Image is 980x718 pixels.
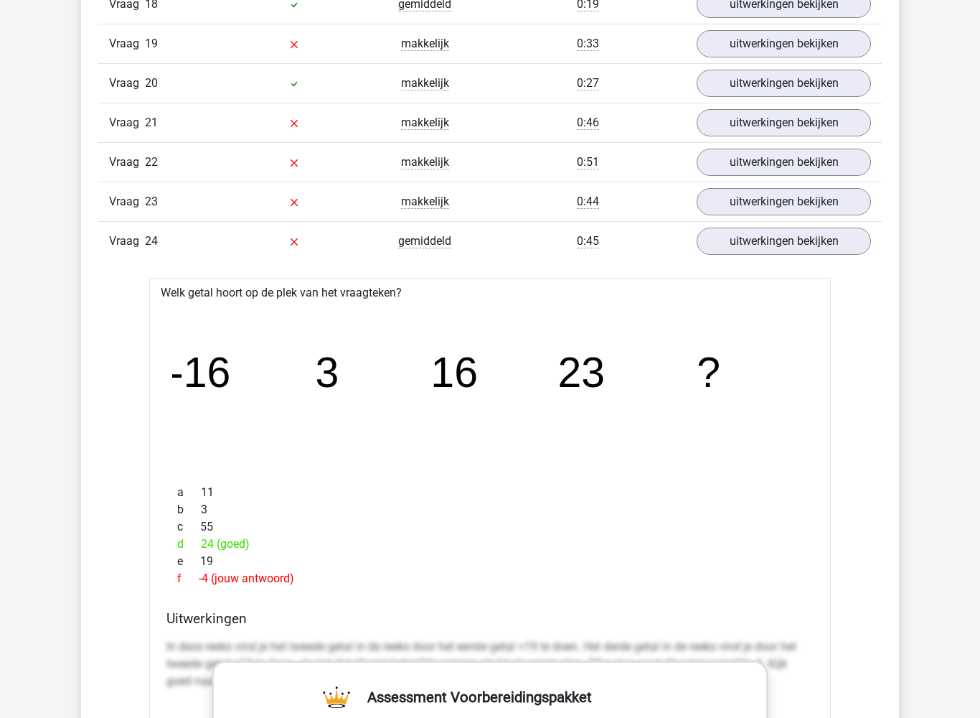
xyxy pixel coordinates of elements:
[169,349,230,396] tspan: -16
[577,37,599,51] span: 0:33
[401,37,449,51] span: makkelijk
[145,155,158,169] span: 22
[577,195,599,209] span: 0:44
[401,76,449,90] span: makkelijk
[166,638,814,690] p: In deze reeks vind je het tweede getal in de reeks door het eerste getal +19 te doen. Het derde g...
[401,195,449,209] span: makkelijk
[577,116,599,130] span: 0:46
[145,116,158,129] span: 21
[697,188,871,215] a: uitwerkingen bekijken
[109,154,145,171] span: Vraag
[166,536,814,553] div: 24 (goed)
[145,195,158,208] span: 23
[697,228,871,255] a: uitwerkingen bekijken
[177,570,199,587] span: f
[166,518,814,536] div: 55
[177,518,200,536] span: c
[558,349,606,396] tspan: 23
[577,234,599,248] span: 0:45
[316,349,339,396] tspan: 3
[109,114,145,131] span: Vraag
[177,553,200,570] span: e
[145,37,158,50] span: 19
[398,234,451,248] span: gemiddeld
[166,501,814,518] div: 3
[109,233,145,250] span: Vraag
[697,109,871,136] a: uitwerkingen bekijken
[109,35,145,52] span: Vraag
[430,349,478,396] tspan: 16
[166,484,814,501] div: 11
[109,75,145,92] span: Vraag
[166,610,814,627] h4: Uitwerkingen
[401,116,449,130] span: makkelijk
[697,349,720,396] tspan: ?
[577,155,599,169] span: 0:51
[145,76,158,90] span: 20
[177,501,201,518] span: b
[166,570,814,587] div: -4 (jouw antwoord)
[166,553,814,570] div: 19
[697,70,871,97] a: uitwerkingen bekijken
[177,536,201,553] span: d
[109,193,145,210] span: Vraag
[401,155,449,169] span: makkelijk
[177,484,201,501] span: a
[145,234,158,248] span: 24
[697,30,871,57] a: uitwerkingen bekijken
[577,76,599,90] span: 0:27
[697,149,871,176] a: uitwerkingen bekijken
